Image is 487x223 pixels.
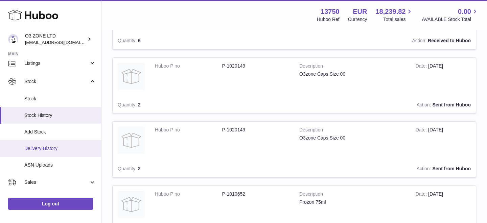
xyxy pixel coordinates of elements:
[118,38,138,45] strong: Quantity
[432,166,471,171] strong: Sent from Huboo
[24,78,89,85] span: Stock
[24,60,89,67] span: Listings
[118,102,138,109] strong: Quantity
[422,16,479,23] span: AVAILABLE Stock Total
[299,127,405,135] strong: Description
[155,63,222,69] dt: Huboo P no
[317,16,340,23] div: Huboo Ref
[222,127,289,133] dd: P-1020149
[411,58,476,97] td: [DATE]
[113,160,178,177] td: 2
[416,127,428,134] strong: Date
[113,97,178,113] td: 2
[299,191,405,199] strong: Description
[155,191,222,197] dt: Huboo P no
[348,16,367,23] div: Currency
[416,191,428,198] strong: Date
[113,32,178,49] td: 6
[299,63,405,71] strong: Description
[25,33,86,46] div: O3 ZONE LTD
[24,162,96,168] span: ASN Uploads
[375,7,413,23] a: 18,239.82 Total sales
[24,96,96,102] span: Stock
[294,122,411,160] td: O3zone Caps Size 00
[118,166,138,173] strong: Quantity
[24,179,89,185] span: Sales
[222,63,289,69] dd: P-1020149
[24,145,96,152] span: Delivery History
[118,63,145,90] img: no-photo-large.jpg
[375,7,405,16] span: 18,239.82
[118,191,145,218] img: no-photo.jpg
[458,7,471,16] span: 0.00
[25,40,99,45] span: [EMAIL_ADDRESS][DOMAIN_NAME]
[294,58,411,97] td: O3zone Caps Size 00
[321,7,340,16] strong: 13750
[155,127,222,133] dt: Huboo P no
[417,102,433,109] strong: Action
[417,166,433,173] strong: Action
[383,16,413,23] span: Total sales
[432,102,471,107] strong: Sent from Huboo
[8,198,93,210] a: Log out
[411,122,476,160] td: [DATE]
[118,127,145,154] img: no-photo-large.jpg
[353,7,367,16] strong: EUR
[24,129,96,135] span: Add Stock
[416,63,428,70] strong: Date
[24,112,96,119] span: Stock History
[8,34,18,44] img: hello@o3zoneltd.co.uk
[422,7,479,23] a: 0.00 AVAILABLE Stock Total
[428,38,471,43] strong: Received to Huboo
[412,38,428,45] strong: Action
[222,191,289,197] dd: P-1010652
